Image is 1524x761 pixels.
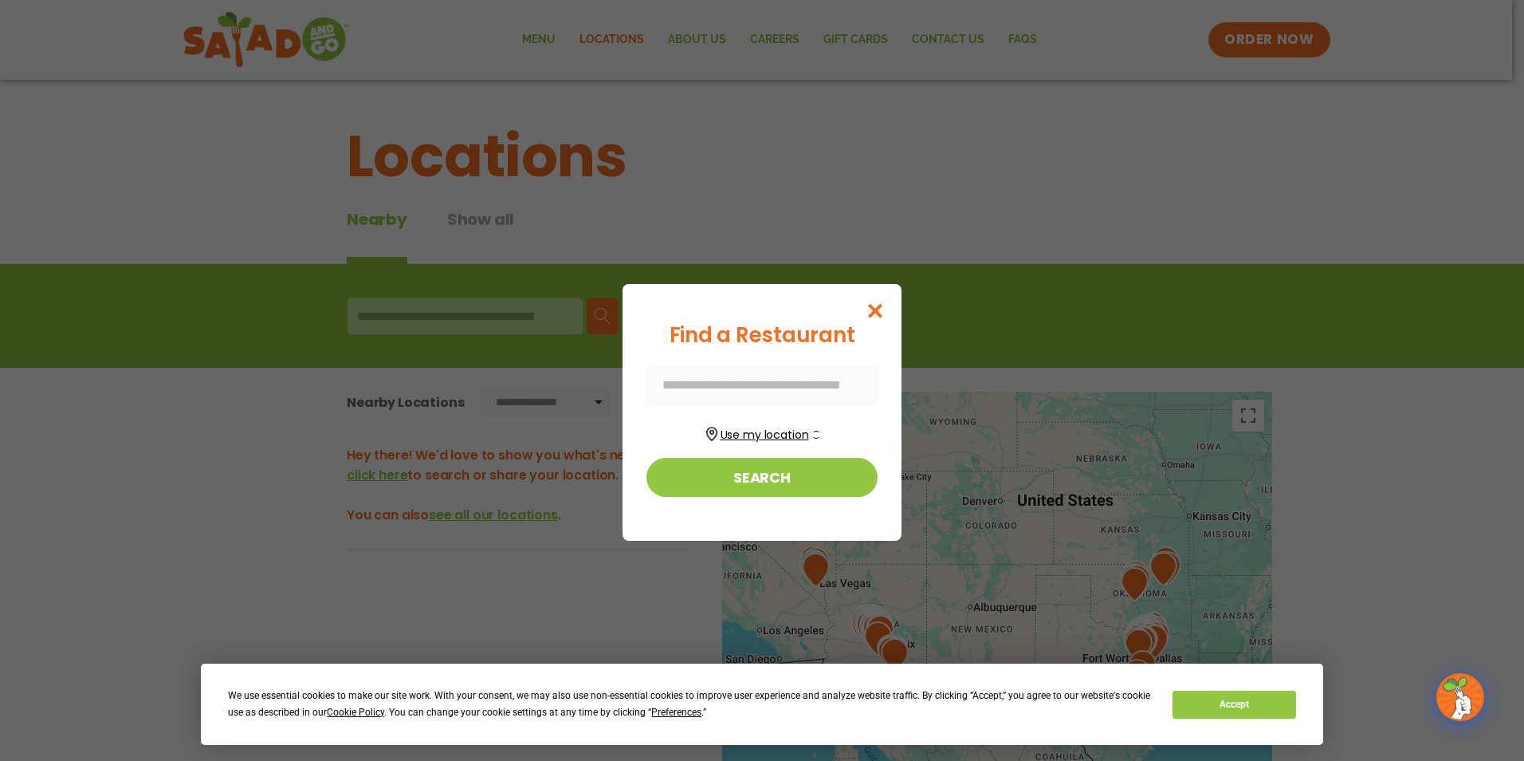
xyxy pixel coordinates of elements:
[646,422,878,444] button: Use my location
[850,284,901,337] button: Close modal
[651,707,701,718] span: Preferences
[228,688,1153,721] div: We use essential cookies to make our site work. With your consent, we may also use non-essential ...
[646,320,878,351] div: Find a Restaurant
[327,707,384,718] span: Cookie Policy
[1438,675,1483,720] img: wpChatIcon
[646,458,878,497] button: Search
[1172,691,1295,719] button: Accept
[201,664,1323,745] div: Cookie Consent Prompt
